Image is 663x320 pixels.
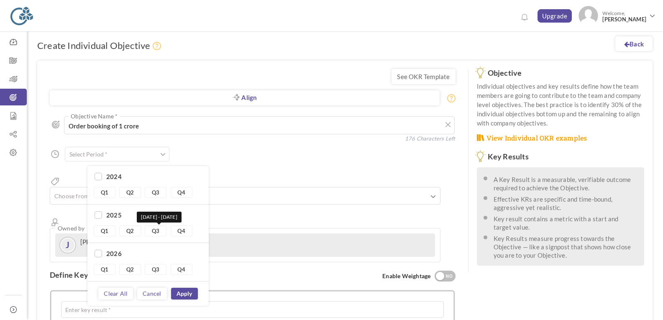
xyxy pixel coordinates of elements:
a: Q1 [94,187,115,198]
li: Key Results measure progress towards the Objective — like a signpost that shows how close you are... [494,233,638,259]
a: Q3 [145,264,166,275]
a: Q2 [119,264,141,275]
a: See OKR Template [392,69,455,84]
i: Duration [50,149,61,160]
p: Individual objectives and key results define how the team members are going to contribute to the ... [477,82,644,128]
li: Key result contains a metric with a start and target value. [494,213,638,231]
div: NO [443,273,456,280]
h3: Key Results [477,153,644,161]
h1: Create Individual Objective [37,40,164,52]
a: Q3 [145,187,166,198]
span: 176 Characters Left [405,134,456,136]
a: Apply [171,288,198,300]
a: Q4 [171,264,192,275]
li: A Key Result is a measurable, verifiable outcome required to achieve the Objective. [494,174,638,192]
span: 2000 Characters Left [390,318,444,320]
i: Aligned Objective [232,94,239,100]
a: Upgrade [538,9,572,23]
input: Select Period * [65,147,169,161]
span: [PERSON_NAME] [602,16,646,23]
img: Photo [579,6,598,26]
li: Effective KRs are specific and time-bound, aggressive yet realistic. [494,193,638,212]
span: Welcome, [598,6,648,27]
a: View Individual OKR examples [477,133,587,143]
a: Q1 [94,264,115,275]
div: [DATE] - [DATE] [137,212,182,222]
i: Owner [50,217,61,228]
a: Notifications [518,11,531,24]
a: J [60,238,75,253]
img: Logo [10,5,34,26]
a: Q3 [145,225,166,236]
label: [PERSON_NAME] [80,238,131,246]
a: Q1 [94,225,115,236]
i: Objective Name * [52,120,60,128]
a: Clear All [98,288,133,300]
a: Photo Welcome,[PERSON_NAME] [575,3,659,27]
a: Q4 [171,187,192,198]
label: 2026 [106,249,122,258]
label: 2025 [106,211,122,219]
a: Cancel [137,288,166,300]
a: Q4 [171,225,192,236]
a: Back [615,36,653,51]
a: Q2 [119,187,141,198]
i: Tags [50,176,61,187]
label: Define Key Results [50,271,115,279]
span: Enable Weightage [382,271,455,282]
label: 2024 [106,172,122,181]
a: Align [50,90,440,105]
a: Q2 [119,225,141,236]
h3: Objective [477,69,644,77]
